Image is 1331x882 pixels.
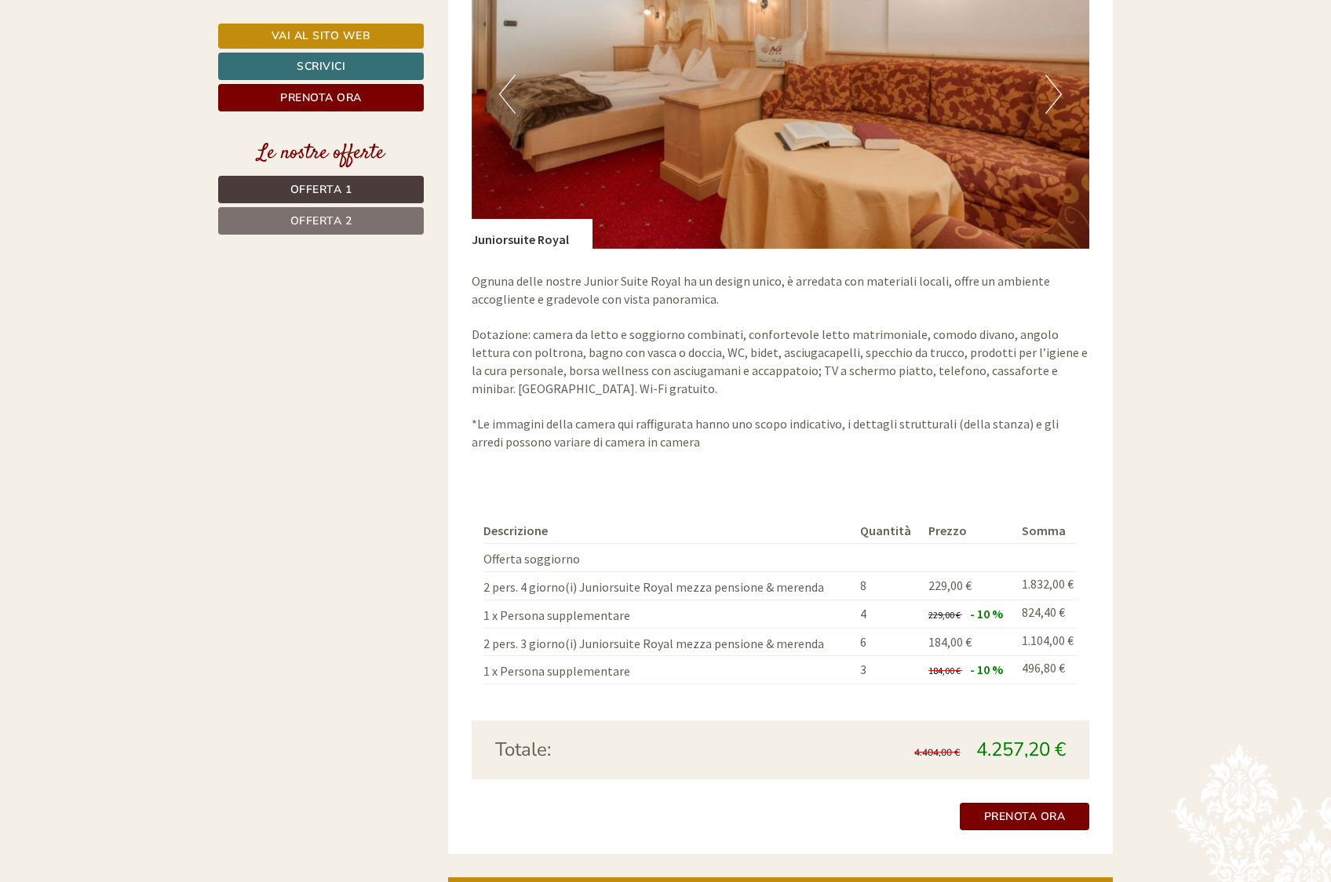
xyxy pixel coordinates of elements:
[483,600,855,628] td: 1 x Persona supplementare
[483,736,781,763] div: Totale:
[854,628,922,656] td: 6
[854,571,922,600] td: 8
[1016,628,1078,656] td: 1.104,00 €
[854,519,922,543] th: Quantità
[970,606,1003,621] span: - 10 %
[928,634,972,650] span: 184,00 €
[472,219,593,249] div: Juniorsuite Royal
[928,609,961,621] span: 229,00 €
[218,24,424,49] a: Vai al sito web
[1016,600,1078,628] td: 824,40 €
[970,661,1003,677] span: - 10 %
[218,53,424,80] a: Scrivici
[380,42,607,90] div: Buon giorno, come possiamo aiutarla?
[928,665,961,676] span: 184,00 €
[483,628,855,656] td: 2 pers. 3 giorno(i) Juniorsuite Royal mezza pensione & merenda
[1016,656,1078,684] td: 496,80 €
[499,75,516,114] button: Previous
[922,519,1016,543] th: Prezzo
[976,737,1066,762] span: 4.257,20 €
[1045,75,1062,114] button: Next
[928,578,972,593] span: 229,00 €
[483,656,855,684] td: 1 x Persona supplementare
[290,213,352,228] span: Offerta 2
[854,600,922,628] td: 4
[218,139,424,168] div: Le nostre offerte
[483,519,855,543] th: Descrizione
[279,12,340,38] div: lunedì
[1016,571,1078,600] td: 1.832,00 €
[538,414,619,441] button: Invia
[960,803,1090,830] a: Prenota ora
[290,182,352,197] span: Offerta 1
[483,571,855,600] td: 2 pers. 4 giorno(i) Juniorsuite Royal mezza pensione & merenda
[388,46,595,58] div: Lei
[854,656,922,684] td: 3
[1016,519,1078,543] th: Somma
[914,746,960,759] span: 4.404,00 €
[218,84,424,111] a: Prenota ora
[472,272,1090,451] p: Ognuna delle nostre Junior Suite Royal ha un design unico, è arredata con materiali locali, offre...
[388,76,595,87] small: 11:37
[483,544,855,572] td: Offerta soggiorno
